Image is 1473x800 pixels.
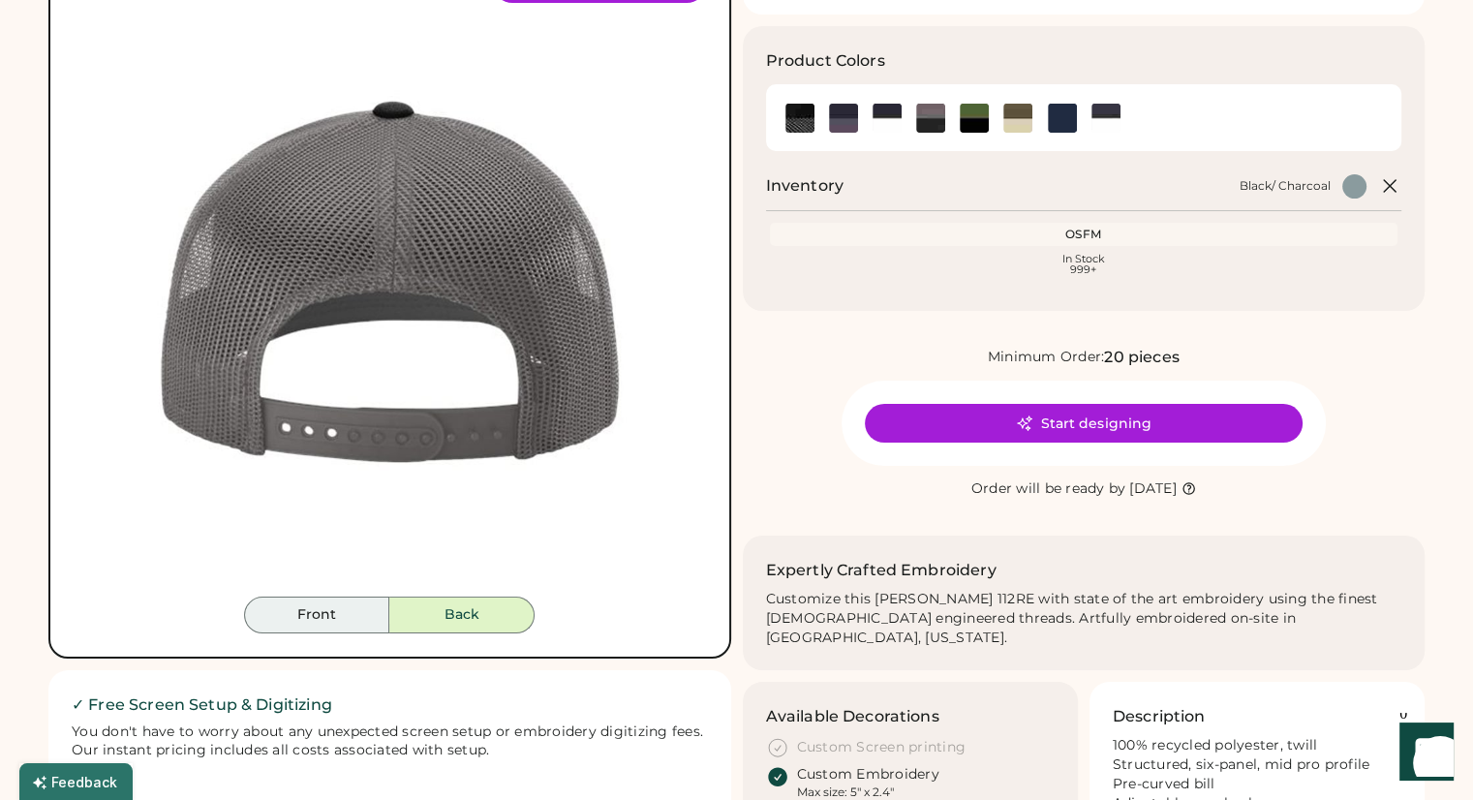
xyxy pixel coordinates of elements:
img: Navy/ White Swatch Image [1091,104,1120,133]
img: Black/ Charcoal Swatch Image [829,104,858,133]
img: Black Swatch Image [785,104,814,133]
div: Black/ White [873,104,902,133]
h2: Expertly Crafted Embroidery [766,559,997,582]
div: Loden/ Khaki [1003,104,1032,133]
img: Loden/ Khaki Swatch Image [1003,104,1032,133]
div: Loden/ Black [960,104,989,133]
iframe: Front Chat [1381,713,1464,796]
img: Navy Swatch Image [1048,104,1077,133]
img: Black/ White Swatch Image [873,104,902,133]
div: Black/ Charcoal [1240,178,1331,194]
div: Black/ Charcoal [829,104,858,133]
h3: Description [1113,705,1206,728]
div: Black [785,104,814,133]
img: Charcoal/ Black Swatch Image [916,104,945,133]
h3: Product Colors [766,49,885,73]
div: Customize this [PERSON_NAME] 112RE with state of the art embroidery using the finest [DEMOGRAPHIC... [766,590,1402,648]
div: In Stock 999+ [774,254,1395,275]
div: Minimum Order: [988,348,1105,367]
div: Custom Screen printing [797,738,967,757]
div: 20 pieces [1104,346,1179,369]
button: Front [244,597,389,633]
img: Loden/ Black Swatch Image [960,104,989,133]
button: Start designing [865,404,1303,443]
div: Charcoal/ Black [916,104,945,133]
button: Back [389,597,535,633]
h2: ✓ Free Screen Setup & Digitizing [72,693,708,717]
div: Order will be ready by [971,479,1126,499]
div: Max size: 5" x 2.4" [797,785,894,800]
div: OSFM [774,227,1395,242]
h3: Available Decorations [766,705,939,728]
div: You don't have to worry about any unexpected screen setup or embroidery digitizing fees. Our inst... [72,723,708,761]
h2: Inventory [766,174,844,198]
div: Navy/ White [1091,104,1120,133]
div: Navy [1048,104,1077,133]
div: [DATE] [1129,479,1177,499]
div: Custom Embroidery [797,765,939,785]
